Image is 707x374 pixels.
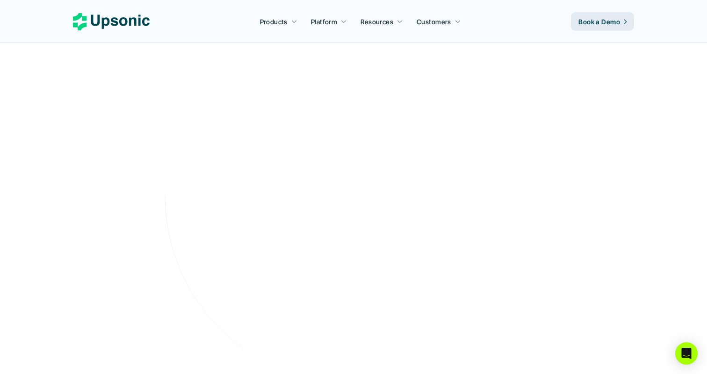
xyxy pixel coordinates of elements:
[313,225,395,248] a: Book a Demo
[325,230,375,244] p: Book a Demo
[361,17,393,27] p: Resources
[578,17,620,27] p: Book a Demo
[254,13,303,30] a: Products
[571,12,634,31] a: Book a Demo
[675,342,698,365] div: Open Intercom Messenger
[311,17,337,27] p: Platform
[417,17,451,27] p: Customers
[202,167,505,194] p: From onboarding to compliance to settlement to autonomous control. Work with %82 more efficiency ...
[190,76,517,139] h2: Agentic AI Platform for FinTech Operations
[260,17,288,27] p: Products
